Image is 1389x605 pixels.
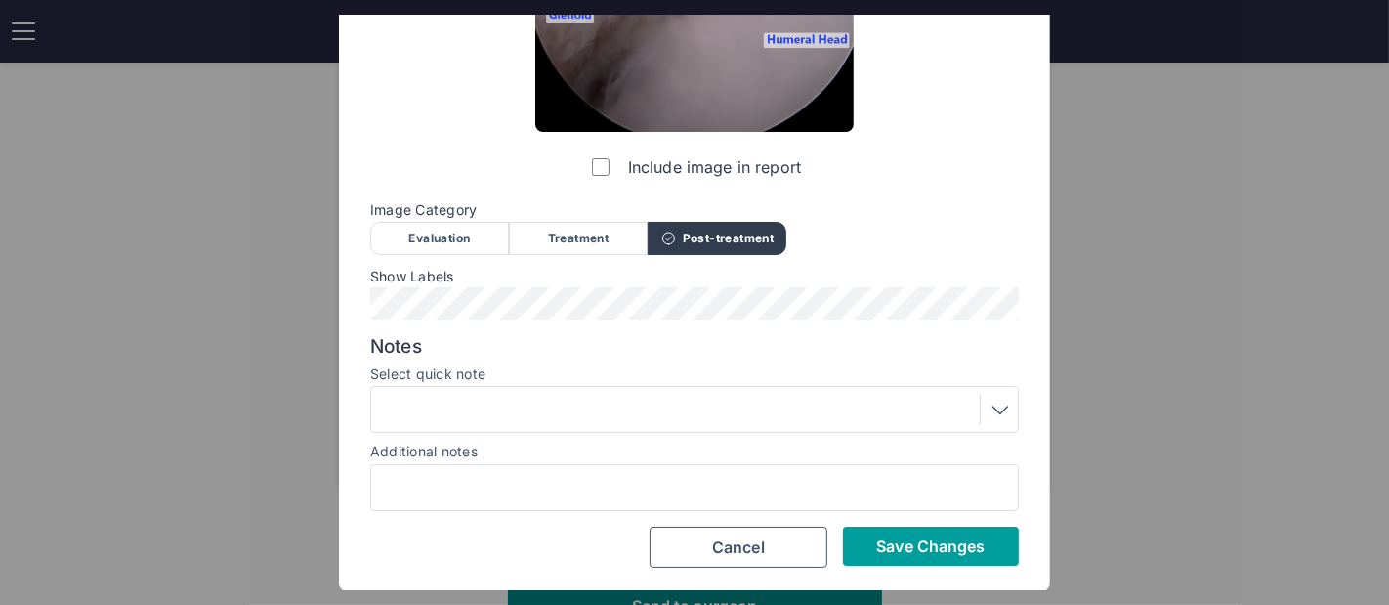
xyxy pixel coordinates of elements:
span: Save Changes [876,537,985,556]
span: Notes [370,335,1019,359]
span: Show Labels [370,269,1019,284]
span: Image Category [370,202,1019,218]
div: Treatment [509,222,648,255]
label: Include image in report [588,148,801,187]
label: Select quick note [370,367,1019,382]
div: Post-treatment [648,222,786,255]
button: Save Changes [843,527,1019,566]
div: Evaluation [370,222,509,255]
span: Cancel [712,538,765,557]
button: Cancel [650,527,827,568]
input: Include image in report [592,158,610,176]
label: Additional notes [370,443,478,459]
